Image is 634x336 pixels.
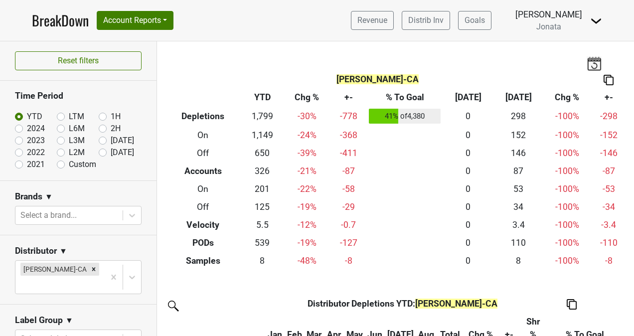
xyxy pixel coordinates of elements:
button: Account Reports [97,11,173,30]
td: -34 [591,198,627,216]
label: 2024 [27,123,45,135]
td: -12 % [284,216,330,234]
td: 8 [493,252,544,270]
h3: Brands [15,191,42,202]
td: -21 % [284,162,330,180]
td: -298 [591,107,627,127]
td: -48 % [284,252,330,270]
th: [DATE] [443,89,493,107]
td: 146 [493,144,544,162]
td: 110 [493,234,544,252]
td: 87 [493,162,544,180]
h3: Distributor [15,246,57,256]
th: +- [591,89,627,107]
td: -30 % [284,107,330,127]
td: -58 [330,180,366,198]
img: Copy to clipboard [567,299,577,310]
button: Reset filters [15,51,142,70]
th: Depletions [164,107,241,127]
td: -53 [591,180,627,198]
label: LTM [69,111,84,123]
div: [PERSON_NAME]-CA [20,263,88,276]
th: On [164,126,241,144]
td: 201 [241,180,284,198]
td: 0 [443,180,493,198]
label: 2023 [27,135,45,147]
td: -368 [330,126,366,144]
td: -146 [591,144,627,162]
div: [PERSON_NAME] [515,8,582,21]
td: -87 [330,162,366,180]
td: 326 [241,162,284,180]
th: YTD [241,89,284,107]
span: ▼ [65,315,73,327]
td: 5.5 [241,216,284,234]
label: [DATE] [111,135,134,147]
td: 53 [493,180,544,198]
td: 8 [241,252,284,270]
td: -8 [591,252,627,270]
a: Distrib Inv [402,11,450,30]
label: L2M [69,147,85,159]
th: Accounts [164,162,241,180]
td: 3.4 [493,216,544,234]
th: PODs [164,234,241,252]
td: 0 [443,252,493,270]
label: L6M [69,123,85,135]
th: Off [164,144,241,162]
th: On [164,180,241,198]
td: 539 [241,234,284,252]
td: 0 [443,198,493,216]
span: Jonata [536,22,561,31]
th: % To Goal [366,89,443,107]
td: -100 % [544,144,591,162]
td: 1,799 [241,107,284,127]
td: 650 [241,144,284,162]
td: -778 [330,107,366,127]
a: Goals [458,11,491,30]
td: -411 [330,144,366,162]
div: Remove Chambers-CA [88,263,99,276]
label: YTD [27,111,42,123]
label: 2022 [27,147,45,159]
td: -29 [330,198,366,216]
td: -3.4 [591,216,627,234]
td: 298 [493,107,544,127]
td: 0 [443,162,493,180]
a: Revenue [351,11,394,30]
span: ▼ [45,191,53,203]
th: Velocity [164,216,241,234]
td: -127 [330,234,366,252]
td: -100 % [544,252,591,270]
span: [PERSON_NAME]-CA [415,299,497,309]
td: 0 [443,107,493,127]
th: [DATE] [493,89,544,107]
img: Copy to clipboard [604,75,614,85]
td: -19 % [284,234,330,252]
td: -39 % [284,144,330,162]
th: +- [330,89,366,107]
label: L3M [69,135,85,147]
span: [PERSON_NAME]-CA [336,74,419,84]
td: -87 [591,162,627,180]
label: 2H [111,123,121,135]
td: 0 [443,126,493,144]
label: [DATE] [111,147,134,159]
a: BreakDown [32,10,89,31]
td: -19 % [284,198,330,216]
td: -100 % [544,162,591,180]
td: -22 % [284,180,330,198]
img: last_updated_date [587,56,602,70]
td: -100 % [544,198,591,216]
td: -24 % [284,126,330,144]
td: 0 [443,144,493,162]
img: Dropdown Menu [590,15,602,27]
label: Custom [69,159,96,170]
th: Samples [164,252,241,270]
h3: Time Period [15,91,142,101]
label: 1H [111,111,121,123]
td: -8 [330,252,366,270]
td: 34 [493,198,544,216]
td: -100 % [544,107,591,127]
td: -100 % [544,180,591,198]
